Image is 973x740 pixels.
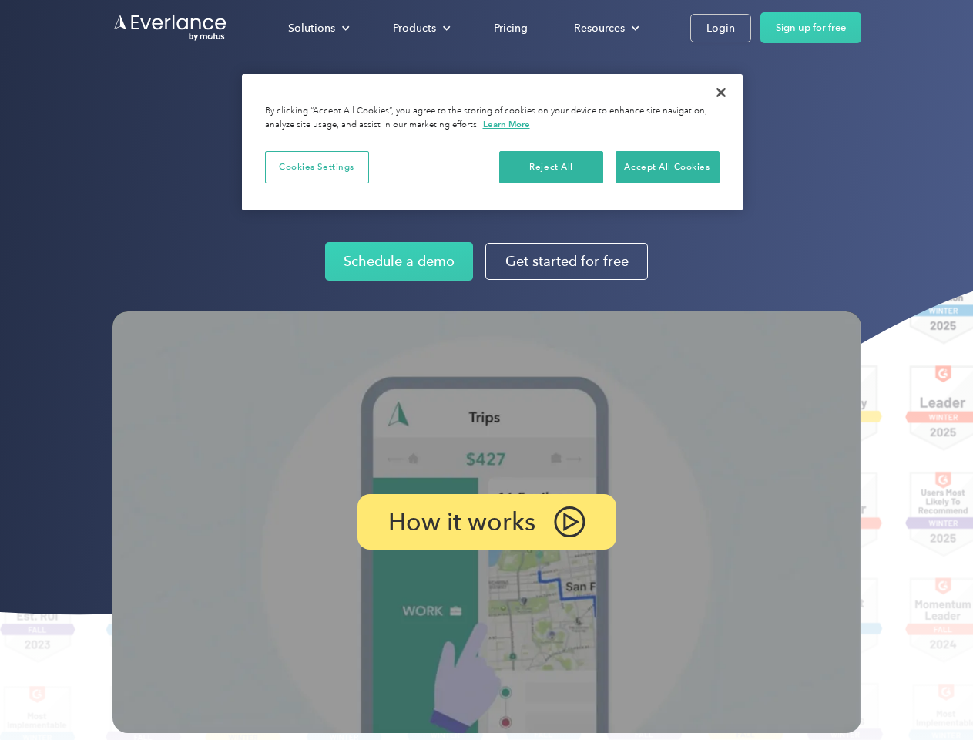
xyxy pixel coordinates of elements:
div: Pricing [494,18,528,38]
a: Schedule a demo [325,242,473,281]
a: Go to homepage [112,13,228,42]
a: Pricing [478,15,543,42]
div: Resources [559,15,652,42]
a: Login [690,14,751,42]
div: Products [393,18,436,38]
div: Privacy [242,74,743,210]
div: Products [377,15,463,42]
a: Get started for free [485,243,648,280]
div: Cookie banner [242,74,743,210]
button: Cookies Settings [265,151,369,183]
div: Resources [574,18,625,38]
p: How it works [388,513,535,531]
div: Solutions [273,15,362,42]
button: Reject All [499,151,603,183]
a: More information about your privacy, opens in a new tab [483,119,530,129]
button: Close [704,76,738,109]
button: Accept All Cookies [616,151,720,183]
a: Sign up for free [760,12,861,43]
input: Submit [113,92,191,124]
div: Login [706,18,735,38]
div: By clicking “Accept All Cookies”, you agree to the storing of cookies on your device to enhance s... [265,105,720,132]
div: Solutions [288,18,335,38]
